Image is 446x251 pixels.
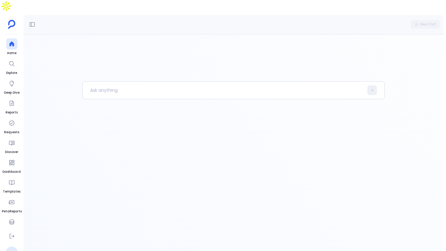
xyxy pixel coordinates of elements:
[3,177,20,194] a: Templates
[5,150,18,155] span: Discover
[5,137,18,155] a: Discover
[3,189,20,194] span: Templates
[2,209,22,214] span: PetaReports
[2,197,22,214] a: PetaReports
[4,90,20,95] span: Deep Dive
[6,98,18,115] a: Reports
[4,78,20,95] a: Deep Dive
[6,70,17,75] span: Explore
[2,157,21,174] a: Dashboard
[6,110,18,115] span: Reports
[6,58,17,75] a: Explore
[4,216,20,234] a: Data Hub
[2,169,21,174] span: Dashboard
[8,20,15,29] img: petavue logo
[6,38,17,56] a: Home
[4,130,19,135] span: Requests
[4,117,19,135] a: Requests
[6,51,17,56] span: Home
